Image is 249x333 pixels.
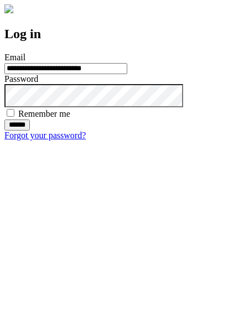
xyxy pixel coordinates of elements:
[4,74,38,84] label: Password
[4,27,245,41] h2: Log in
[4,53,25,62] label: Email
[4,4,13,13] img: logo-4e3dc11c47720685a147b03b5a06dd966a58ff35d612b21f08c02c0306f2b779.png
[4,131,86,140] a: Forgot your password?
[18,109,70,118] label: Remember me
